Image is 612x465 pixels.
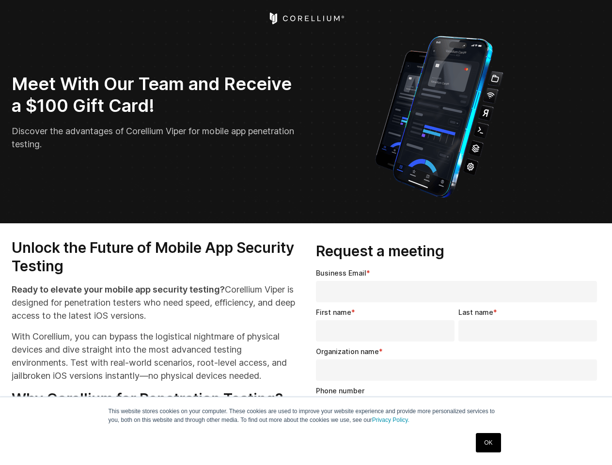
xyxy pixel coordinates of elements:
[109,407,504,424] p: This website stores cookies on your computer. These cookies are used to improve your website expe...
[12,284,225,294] strong: Ready to elevate your mobile app security testing?
[458,308,493,316] span: Last name
[372,417,409,423] a: Privacy Policy.
[476,433,501,452] a: OK
[12,283,297,322] p: Corellium Viper is designed for penetration testers who need speed, efficiency, and deep access t...
[366,31,512,200] img: Corellium_VIPER_Hero_1_1x
[267,13,345,24] a: Corellium Home
[316,347,379,356] span: Organization name
[12,73,299,117] h2: Meet With Our Team and Receive a $100 Gift Card!
[12,330,297,382] p: With Corellium, you can bypass the logistical nightmare of physical devices and dive straight int...
[12,390,297,408] h3: Why Corellium for Penetration Testing?
[12,239,297,275] h3: Unlock the Future of Mobile App Security Testing
[12,126,294,149] span: Discover the advantages of Corellium Viper for mobile app penetration testing.
[316,269,366,277] span: Business Email
[316,308,351,316] span: First name
[316,242,601,261] h3: Request a meeting
[316,387,364,395] span: Phone number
